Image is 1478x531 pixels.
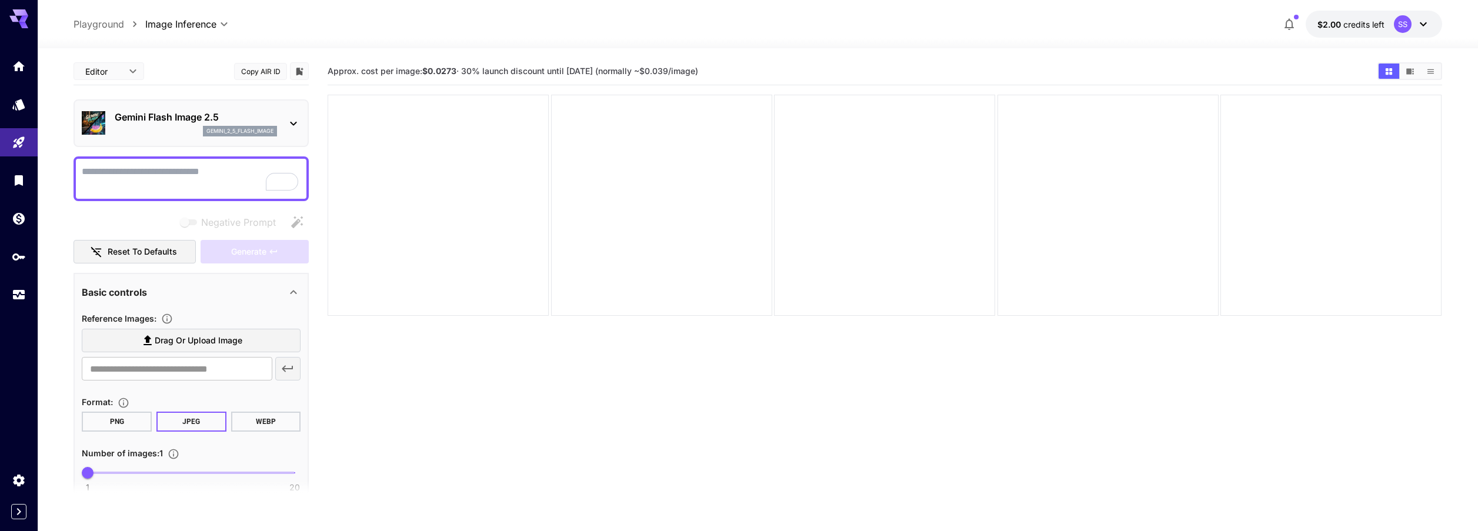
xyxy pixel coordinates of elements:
[156,412,226,432] button: JPEG
[1400,64,1420,79] button: Show images in video view
[422,66,456,76] b: $0.0273
[206,127,273,135] p: gemini_2_5_flash_image
[82,278,301,306] div: Basic controls
[1394,15,1412,33] div: SS
[1420,64,1441,79] button: Show images in list view
[12,288,26,302] div: Usage
[1317,18,1384,31] div: $2.00
[115,110,277,124] p: Gemini Flash Image 2.5
[82,313,156,323] span: Reference Images :
[82,448,163,458] span: Number of images : 1
[82,329,301,353] label: Drag or upload image
[201,215,276,229] span: Negative Prompt
[113,397,134,409] button: Choose the file format for the output image.
[155,333,242,348] span: Drag or upload image
[12,173,26,188] div: Library
[85,65,122,78] span: Editor
[82,105,301,141] div: Gemini Flash Image 2.5gemini_2_5_flash_image
[11,504,26,519] button: Expand sidebar
[1379,64,1399,79] button: Show images in grid view
[12,211,26,226] div: Wallet
[328,66,698,76] span: Approx. cost per image: · 30% launch discount until [DATE] (normally ~$0.039/image)
[163,448,184,460] button: Specify how many images to generate in a single request. Each image generation will be charged se...
[156,313,178,325] button: Upload a reference image to guide the result. This is needed for Image-to-Image or Inpainting. Su...
[74,17,124,31] a: Playground
[82,165,301,193] textarea: To enrich screen reader interactions, please activate Accessibility in Grammarly extension settings
[1306,11,1442,38] button: $2.00SS
[1377,62,1442,80] div: Show images in grid viewShow images in video viewShow images in list view
[1317,19,1343,29] span: $2.00
[145,17,216,31] span: Image Inference
[12,97,26,112] div: Models
[12,473,26,487] div: Settings
[1343,19,1384,29] span: credits left
[178,215,285,229] span: Negative prompts are not compatible with the selected model.
[231,412,301,432] button: WEBP
[234,63,287,80] button: Copy AIR ID
[74,17,145,31] nav: breadcrumb
[82,285,147,299] p: Basic controls
[12,249,26,264] div: API Keys
[82,412,152,432] button: PNG
[12,135,26,150] div: Playground
[82,397,113,407] span: Format :
[12,59,26,74] div: Home
[294,64,305,78] button: Add to library
[74,240,196,264] button: Reset to defaults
